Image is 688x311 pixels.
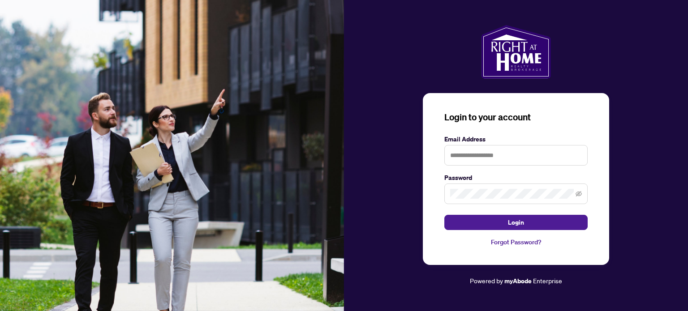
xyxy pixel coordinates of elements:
label: Password [444,173,588,183]
span: Enterprise [533,277,562,285]
h3: Login to your account [444,111,588,124]
span: Powered by [470,277,503,285]
label: Email Address [444,134,588,144]
span: eye-invisible [576,191,582,197]
button: Login [444,215,588,230]
a: myAbode [504,276,532,286]
span: Login [508,215,524,230]
a: Forgot Password? [444,237,588,247]
img: ma-logo [481,25,550,79]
